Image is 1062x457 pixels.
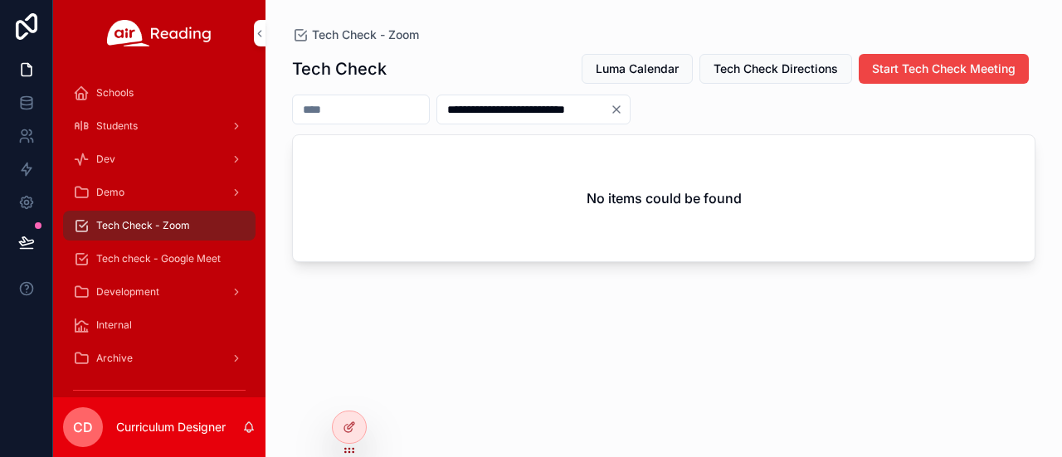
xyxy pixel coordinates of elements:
[63,211,256,241] a: Tech Check - Zoom
[587,188,742,208] h2: No items could be found
[582,54,693,84] button: Luma Calendar
[96,352,133,365] span: Archive
[610,103,630,116] button: Clear
[714,61,838,77] span: Tech Check Directions
[63,78,256,108] a: Schools
[63,111,256,141] a: Students
[96,252,221,265] span: Tech check - Google Meet
[96,219,190,232] span: Tech Check - Zoom
[96,86,134,100] span: Schools
[96,153,115,166] span: Dev
[96,285,159,299] span: Development
[859,54,1029,84] button: Start Tech Check Meeting
[63,144,256,174] a: Dev
[96,186,124,199] span: Demo
[63,177,256,207] a: Demo
[63,244,256,274] a: Tech check - Google Meet
[63,277,256,307] a: Development
[53,66,265,397] div: scrollable content
[699,54,852,84] button: Tech Check Directions
[63,343,256,373] a: Archive
[872,61,1016,77] span: Start Tech Check Meeting
[63,310,256,340] a: Internal
[292,27,419,43] a: Tech Check - Zoom
[107,20,212,46] img: App logo
[596,61,679,77] span: Luma Calendar
[96,119,138,133] span: Students
[96,318,132,332] span: Internal
[292,57,387,80] h1: Tech Check
[73,417,93,437] span: CD
[116,419,226,435] p: Curriculum Designer
[312,27,419,43] span: Tech Check - Zoom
